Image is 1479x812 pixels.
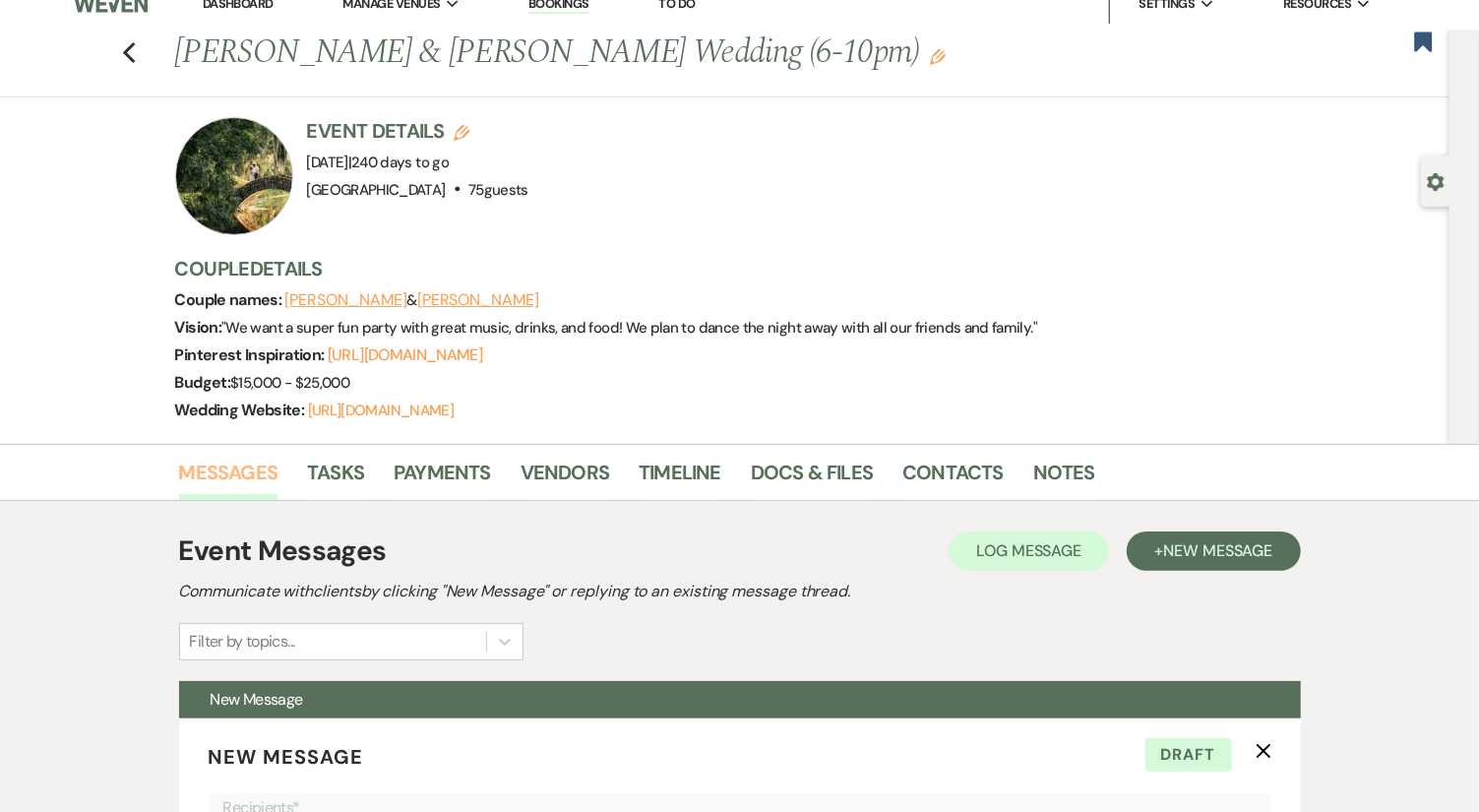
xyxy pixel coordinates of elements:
[179,580,1301,603] h2: Communicate with clients by clicking "New Message" or replying to an existing message thread.
[175,255,1277,282] h3: Couple Details
[468,180,528,200] span: 75 guests
[521,457,609,500] a: Vendors
[307,117,528,145] h3: Event Details
[221,318,1037,338] span: " We want a super fun party with great music, drinks, and food! We plan to dance the night away w...
[175,30,1057,77] h1: [PERSON_NAME] & [PERSON_NAME] Wedding (6-10pm)
[190,630,295,654] div: Filter by topics...
[175,344,328,365] span: Pinterest Inspiration:
[1163,540,1272,561] span: New Message
[1033,457,1095,500] a: Notes
[230,373,349,393] span: $15,000 - $25,000
[976,540,1081,561] span: Log Message
[394,457,491,500] a: Payments
[351,153,449,172] span: 240 days to go
[211,689,303,710] span: New Message
[179,457,278,500] a: Messages
[1127,531,1300,571] button: +New Message
[930,47,946,65] button: Edit
[285,290,539,310] span: &
[307,180,446,200] span: [GEOGRAPHIC_DATA]
[328,344,482,365] a: [URL][DOMAIN_NAME]
[949,531,1109,571] button: Log Message
[307,153,450,172] span: [DATE]
[209,744,364,770] span: New Message
[308,401,454,420] a: [URL][DOMAIN_NAME]
[175,372,231,393] span: Budget:
[285,292,407,308] button: [PERSON_NAME]
[902,457,1004,500] a: Contacts
[1145,738,1232,772] span: Draft
[175,317,222,338] span: Vision:
[179,531,387,572] h1: Event Messages
[175,289,285,310] span: Couple names:
[639,457,721,500] a: Timeline
[751,457,873,500] a: Docs & Files
[1427,171,1445,190] button: Open lead details
[417,292,539,308] button: [PERSON_NAME]
[175,400,308,420] span: Wedding Website:
[307,457,364,500] a: Tasks
[348,153,449,172] span: |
